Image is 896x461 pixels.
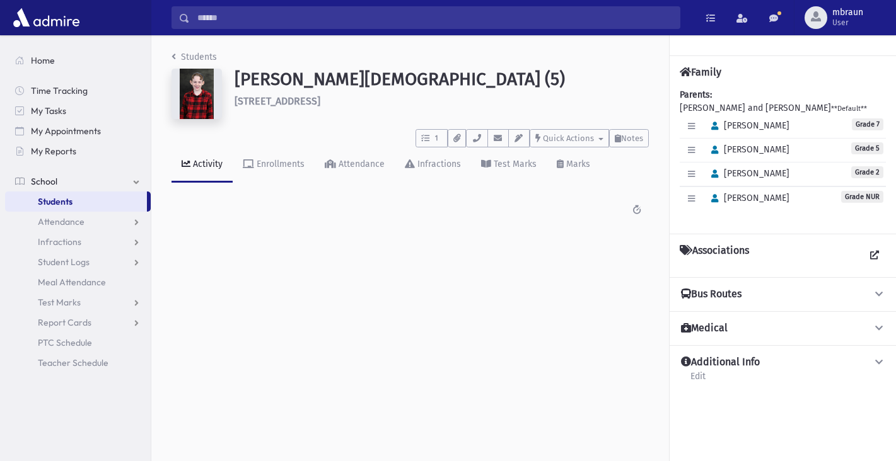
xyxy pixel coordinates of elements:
[38,196,73,207] span: Students
[5,171,151,191] a: School
[832,8,863,18] span: mbraun
[5,81,151,101] a: Time Tracking
[852,118,883,130] span: Grade 7
[415,159,461,169] div: Infractions
[38,256,90,268] span: Student Logs
[5,212,151,232] a: Attendance
[471,147,547,183] a: Test Marks
[172,52,217,62] a: Students
[38,317,91,328] span: Report Cards
[706,193,789,203] span: [PERSON_NAME]
[31,145,76,157] span: My Reports
[706,120,789,131] span: [PERSON_NAME]
[609,129,649,147] button: Notes
[31,176,57,187] span: School
[233,147,315,183] a: Enrollments
[5,333,151,353] a: PTC Schedule
[235,95,649,107] h6: [STREET_ADDRESS]
[5,312,151,333] a: Report Cards
[235,69,649,90] h1: [PERSON_NAME][DEMOGRAPHIC_DATA] (5)
[38,216,84,227] span: Attendance
[680,89,712,100] b: Parents:
[38,297,81,308] span: Test Marks
[31,85,88,96] span: Time Tracking
[172,50,217,69] nav: breadcrumb
[621,134,643,143] span: Notes
[5,141,151,161] a: My Reports
[31,125,101,137] span: My Appointments
[5,191,147,212] a: Students
[395,147,471,183] a: Infractions
[851,166,883,178] span: Grade 2
[543,134,594,143] span: Quick Actions
[841,191,883,203] span: Grade NUR
[5,121,151,141] a: My Appointments
[5,353,151,373] a: Teacher Schedule
[38,357,108,368] span: Teacher Schedule
[5,292,151,312] a: Test Marks
[38,236,81,248] span: Infractions
[5,50,151,71] a: Home
[190,6,680,29] input: Search
[431,133,442,144] span: 1
[680,322,886,335] button: Medical
[5,272,151,292] a: Meal Attendance
[416,129,448,147] button: 1
[31,105,66,117] span: My Tasks
[5,232,151,252] a: Infractions
[172,147,233,183] a: Activity
[336,159,385,169] div: Attendance
[680,244,749,267] h4: Associations
[38,337,92,348] span: PTC Schedule
[530,129,609,147] button: Quick Actions
[851,142,883,154] span: Grade 5
[706,144,789,155] span: [PERSON_NAME]
[832,18,863,28] span: User
[254,159,305,169] div: Enrollments
[680,88,886,224] div: [PERSON_NAME] and [PERSON_NAME]
[863,244,886,267] a: View all Associations
[706,168,789,179] span: [PERSON_NAME]
[680,356,886,369] button: Additional Info
[681,322,728,335] h4: Medical
[172,69,222,119] img: 2QAAAAAAAAAAAAAAAAAAAAAAAAAAAAAAAAAAAAAAAAAAAAAAAAAAAAAAAAAAAAAAAAAAAAAAAAAAAAAAAAAAAAAAAAAAAAAAA...
[190,159,223,169] div: Activity
[315,147,395,183] a: Attendance
[10,5,83,30] img: AdmirePro
[491,159,537,169] div: Test Marks
[564,159,590,169] div: Marks
[690,369,706,392] a: Edit
[547,147,600,183] a: Marks
[31,55,55,66] span: Home
[681,288,742,301] h4: Bus Routes
[680,66,721,78] h4: Family
[5,101,151,121] a: My Tasks
[38,276,106,288] span: Meal Attendance
[5,252,151,272] a: Student Logs
[681,356,760,369] h4: Additional Info
[680,288,886,301] button: Bus Routes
